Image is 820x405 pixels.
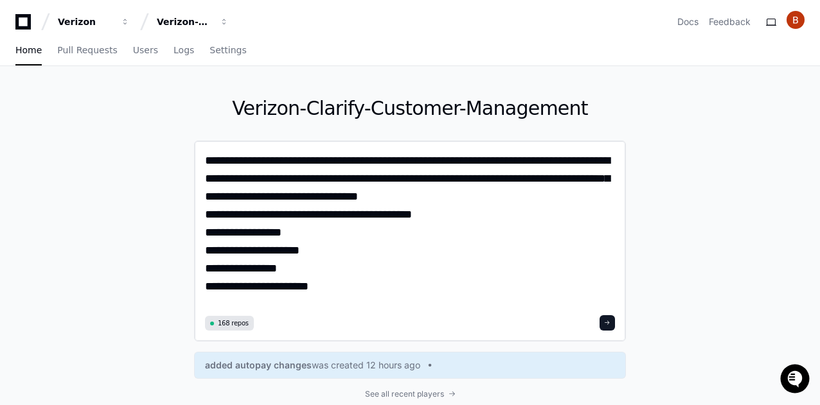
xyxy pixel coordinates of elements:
span: See all recent players [365,389,444,399]
div: Verizon-Clarify-Customer-Management [157,15,212,28]
img: 1736555170064-99ba0984-63c1-480f-8ee9-699278ef63ed [13,96,36,119]
a: Docs [677,15,699,28]
button: Start new chat [218,99,234,115]
span: added autopay changes [205,359,312,372]
span: was created 12 hours ago [312,359,420,372]
a: Pull Requests [57,36,117,65]
a: Powered byPylon [91,134,156,144]
a: Logs [174,36,194,65]
span: Settings [209,46,246,54]
span: Home [15,46,42,54]
span: Pull Requests [57,46,117,54]
span: Logs [174,46,194,54]
a: Home [15,36,42,65]
img: ACg8ocLkNwoMFWWa3dWcTZnRGUtP6o1FDLREkKem-9kv8hyc6RbBZA=s96-c [787,11,805,29]
span: Users [133,46,158,54]
span: 168 repos [218,318,249,328]
div: Welcome [13,51,234,72]
img: PlayerZero [13,13,39,39]
button: Verizon-Clarify-Customer-Management [152,10,234,33]
div: Start new chat [44,96,211,108]
button: Feedback [709,15,751,28]
a: Users [133,36,158,65]
span: Pylon [128,135,156,144]
h1: Verizon-Clarify-Customer-Management [194,97,626,120]
div: We're offline, we'll be back soon [44,108,168,119]
a: See all recent players [194,389,626,399]
a: Settings [209,36,246,65]
div: Verizon [58,15,113,28]
a: added autopay changeswas created 12 hours ago [205,359,615,372]
iframe: Open customer support [779,363,814,397]
button: Verizon [53,10,135,33]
